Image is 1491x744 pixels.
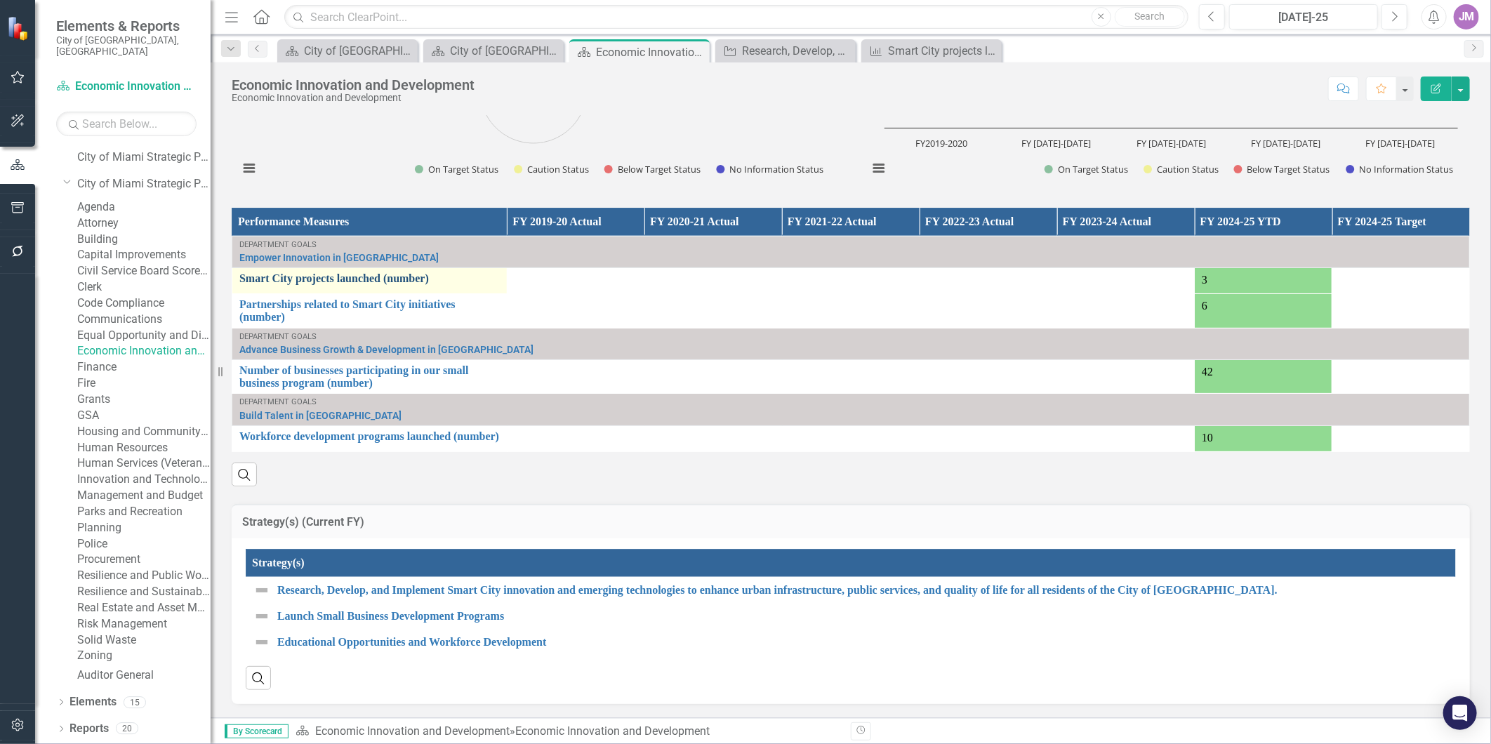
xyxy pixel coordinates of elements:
[77,520,211,536] a: Planning
[77,176,211,192] a: City of Miami Strategic Plan (NEW)
[1360,163,1454,175] text: No Information Status
[77,536,211,552] a: Police
[277,584,1448,597] a: Research, Develop, and Implement Smart City innovation and emerging technologies to enhance urban...
[77,199,211,215] a: Agenda
[742,42,852,60] div: Research, Develop, and Implement Smart City innovation and emerging technologies to enhance urban...
[1234,9,1373,26] div: [DATE]-25
[242,516,1459,529] h3: Strategy(s) (Current FY)
[253,634,270,651] img: Not Defined
[239,411,1462,421] a: Build Talent in [GEOGRAPHIC_DATA]
[1202,432,1213,444] span: 10
[232,328,1470,360] td: Double-Click to Edit Right Click for Context Menu
[888,42,998,60] div: Smart City projects launched (number)
[77,392,211,408] a: Grants
[232,268,508,294] td: Double-Click to Edit Right Click for Context Menu
[1366,137,1436,150] text: FY [DATE]-[DATE]
[239,298,500,323] a: Partnerships related to Smart City initiatives (number)
[77,440,211,456] a: Human Resources
[284,5,1188,29] input: Search ClearPoint...
[865,42,998,60] a: Smart City projects launched (number)
[604,164,701,175] button: Show Below Target Status
[232,294,508,328] td: Double-Click to Edit Right Click for Context Menu
[232,236,1470,268] td: Double-Click to Edit Right Click for Context Menu
[1058,163,1128,175] text: On Target Status
[1443,696,1477,730] div: Open Intercom Messenger
[225,724,289,738] span: By Scorecard
[239,333,1462,341] div: Department Goals
[239,398,1462,406] div: Department Goals
[1202,366,1213,378] span: 42
[77,632,211,649] a: Solid Waste
[527,163,589,175] text: Caution Status
[77,648,211,664] a: Zoning
[1454,4,1479,29] button: JM
[77,279,211,295] a: Clerk
[77,504,211,520] a: Parks and Recreation
[239,364,500,389] a: Number of businesses participating in our small business program (number)
[1202,274,1207,286] span: 3
[1332,294,1470,328] td: Double-Click to Edit
[77,488,211,504] a: Management and Budget
[77,568,211,584] a: Resilience and Public Works
[56,79,197,95] a: Economic Innovation and Development
[239,159,258,178] button: View chart menu, Monthly Performance
[1045,164,1128,175] button: Show On Target Status
[1251,137,1320,150] text: FY [DATE]-[DATE]
[232,93,475,103] div: Economic Innovation and Development
[304,42,414,60] div: City of [GEOGRAPHIC_DATA]
[239,272,500,285] a: Smart City projects launched (number)
[730,163,824,175] text: No Information Status
[1229,4,1378,29] button: [DATE]-25
[77,376,211,392] a: Fire
[281,42,414,60] a: City of [GEOGRAPHIC_DATA]
[232,77,475,93] div: Economic Innovation and Development
[232,426,508,452] td: Double-Click to Edit Right Click for Context Menu
[77,456,211,472] a: Human Services (Veterans and Homeless)
[56,18,197,34] span: Elements & Reports
[77,552,211,568] a: Procurement
[427,42,560,60] a: City of [GEOGRAPHIC_DATA]
[116,723,138,735] div: 20
[77,343,211,359] a: Economic Innovation and Development
[246,577,1456,603] td: Double-Click to Edit Right Click for Context Menu
[77,312,211,328] a: Communications
[1022,137,1092,150] text: FY [DATE]-[DATE]
[1247,163,1330,175] text: Below Target Status
[1332,268,1470,294] td: Double-Click to Edit
[1346,164,1453,175] button: Show No Information Status
[56,34,197,58] small: City of [GEOGRAPHIC_DATA], [GEOGRAPHIC_DATA]
[277,636,1448,649] a: Educational Opportunities and Workforce Development
[232,360,508,394] td: Double-Click to Edit Right Click for Context Menu
[868,159,888,178] button: View chart menu, Year over Year Performance
[239,345,1462,355] a: Advance Business Growth & Development in [GEOGRAPHIC_DATA]
[77,408,211,424] a: GSA
[415,164,498,175] button: Show On Target Status
[77,616,211,632] a: Risk Management
[77,215,211,232] a: Attorney
[1157,163,1219,175] text: Caution Status
[77,600,211,616] a: Real Estate and Asset Management
[77,424,211,440] a: Housing and Community Development
[77,295,211,312] a: Code Compliance
[1134,11,1165,22] span: Search
[719,42,852,60] a: Research, Develop, and Implement Smart City innovation and emerging technologies to enhance urban...
[77,667,211,684] a: Auditor General
[916,137,968,150] text: FY2019-2020
[77,472,211,488] a: Innovation and Technology
[1332,426,1470,452] td: Double-Click to Edit
[77,150,211,166] a: City of Miami Strategic Plan
[69,694,117,710] a: Elements
[239,253,1462,263] a: Empower Innovation in [GEOGRAPHIC_DATA]
[253,582,270,599] img: Not Defined
[69,721,109,737] a: Reports
[277,610,1448,623] a: Launch Small Business Development Programs
[77,232,211,248] a: Building
[1202,300,1207,312] span: 6
[1332,360,1470,394] td: Double-Click to Edit
[1137,137,1206,150] text: FY [DATE]-[DATE]
[232,394,1470,426] td: Double-Click to Edit Right Click for Context Menu
[514,164,588,175] button: Show Caution Status
[596,44,706,61] div: Economic Innovation and Development
[7,16,32,41] img: ClearPoint Strategy
[77,328,211,344] a: Equal Opportunity and Diversity Programs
